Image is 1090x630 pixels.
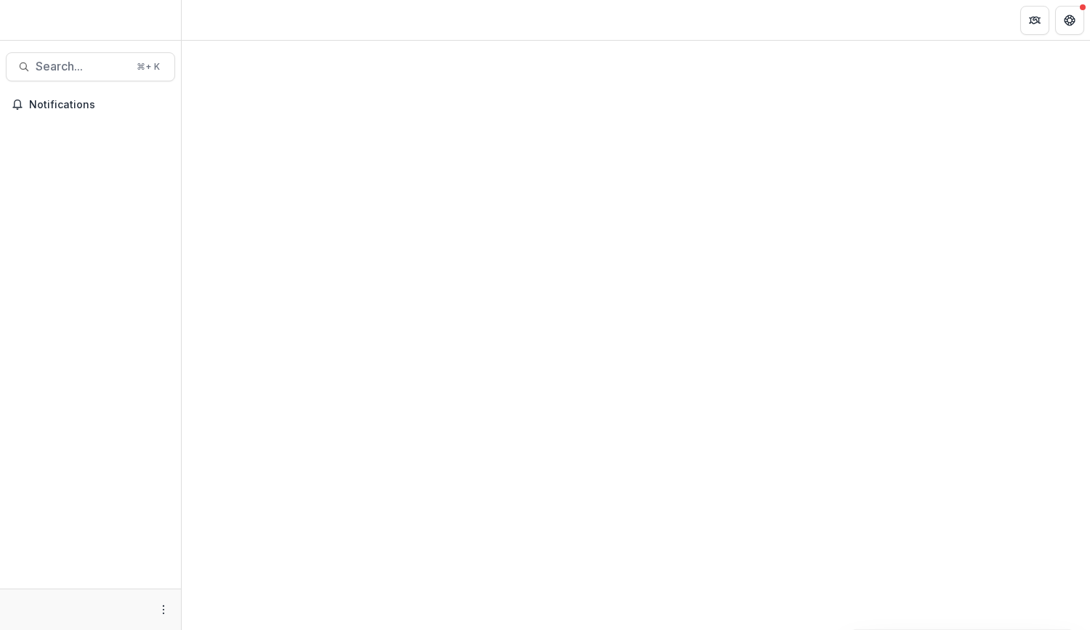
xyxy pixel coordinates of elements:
button: Search... [6,52,175,81]
button: Get Help [1055,6,1084,35]
nav: breadcrumb [187,9,249,31]
button: Partners [1020,6,1049,35]
button: More [155,601,172,618]
button: Notifications [6,93,175,116]
span: Search... [36,60,128,73]
div: ⌘ + K [134,59,163,75]
span: Notifications [29,99,169,111]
